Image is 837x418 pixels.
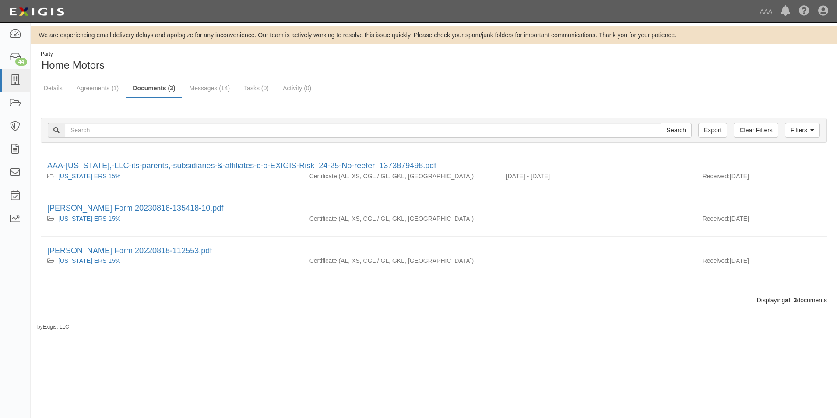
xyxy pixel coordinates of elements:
[785,297,797,304] b: all 3
[47,203,820,214] div: ACORD Form 20230816-135418-10.pdf
[499,172,696,181] div: Effective 08/18/2024 - Expiration 08/18/2025
[703,256,730,265] p: Received:
[41,50,105,58] div: Party
[237,79,275,97] a: Tasks (0)
[303,214,499,223] div: Auto Liability Excess/Umbrella Liability Commercial General Liability / Garage Liability Garage K...
[734,123,778,138] a: Clear Filters
[15,58,27,66] div: 44
[58,173,121,180] a: [US_STATE] ERS 15%
[47,161,436,170] a: AAA-[US_STATE],-LLC-its-parents,-subsidiaries-&-affiliates-c-o-EXIGIS-Risk_24-25-No-reefer_137387...
[65,123,661,138] input: Search
[696,214,827,227] div: [DATE]
[47,160,820,172] div: AAA-Texas,-LLC-its-parents,-subsidiaries-&-affiliates-c-o-EXIGIS-Risk_24-25-No-reefer_1373879498.pdf
[37,50,427,73] div: Home Motors
[7,4,67,20] img: logo-5460c22ac91f19d4615b14bd174203de0afe785f0fc80cf4dbbc73dc1793850b.png
[43,324,69,330] a: Exigis, LLC
[696,172,827,185] div: [DATE]
[47,204,223,213] a: [PERSON_NAME] Form 20230816-135418-10.pdf
[785,123,820,138] a: Filters
[58,215,121,222] a: [US_STATE] ERS 15%
[37,323,69,331] small: by
[42,59,105,71] span: Home Motors
[698,123,727,138] a: Export
[661,123,692,138] input: Search
[183,79,237,97] a: Messages (14)
[37,79,69,97] a: Details
[126,79,182,98] a: Documents (3)
[696,256,827,269] div: [DATE]
[47,172,296,181] div: Texas ERS 15%
[276,79,318,97] a: Activity (0)
[756,3,777,20] a: AAA
[58,257,121,264] a: [US_STATE] ERS 15%
[703,214,730,223] p: Received:
[799,6,809,17] i: Help Center - Complianz
[499,214,696,215] div: Effective - Expiration
[303,256,499,265] div: Auto Liability Excess/Umbrella Liability Commercial General Liability / Garage Liability Garage K...
[47,256,296,265] div: Texas ERS 15%
[703,172,730,181] p: Received:
[31,31,837,39] div: We are experiencing email delivery delays and apologize for any inconvenience. Our team is active...
[303,172,499,181] div: Auto Liability Excess/Umbrella Liability Commercial General Liability / Garage Liability Garage K...
[70,79,125,97] a: Agreements (1)
[47,245,820,257] div: ACORD Form 20220818-112553.pdf
[47,246,212,255] a: [PERSON_NAME] Form 20220818-112553.pdf
[499,256,696,257] div: Effective - Expiration
[47,214,296,223] div: Texas ERS 15%
[34,296,833,305] div: Displaying documents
